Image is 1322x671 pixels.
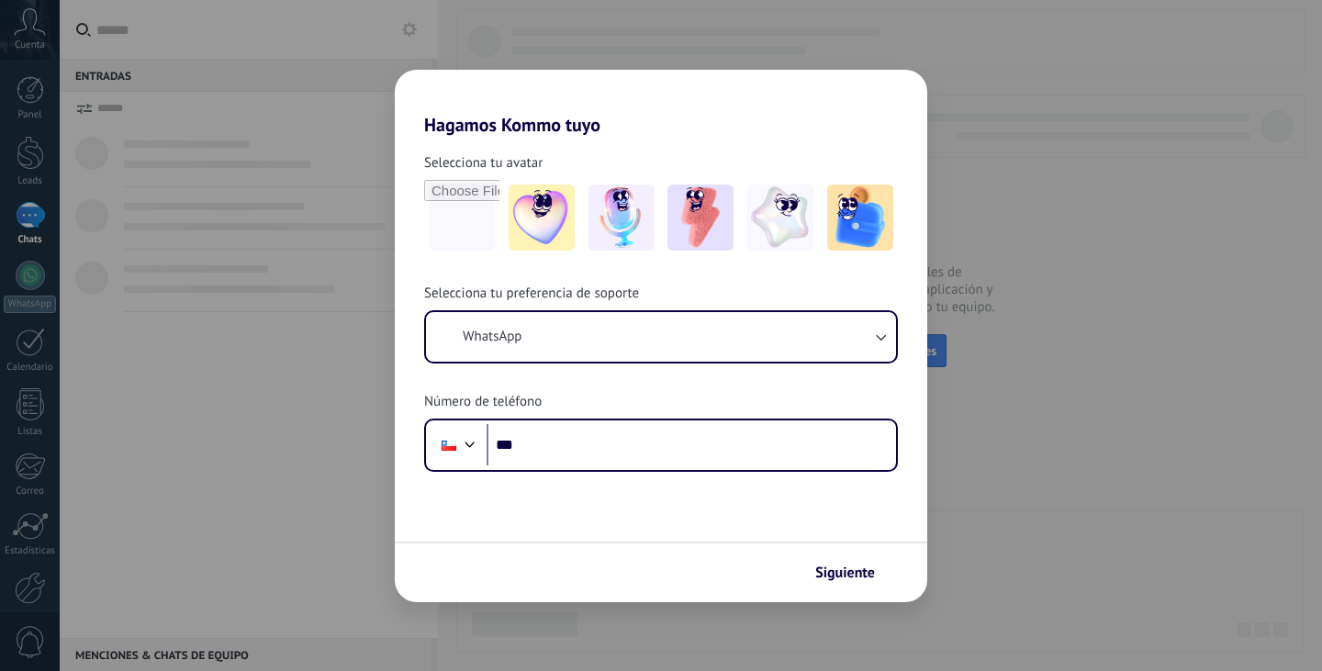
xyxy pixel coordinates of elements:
img: -1.jpeg [509,185,575,251]
img: -4.jpeg [747,185,813,251]
span: Siguiente [815,566,875,579]
div: Chile: + 56 [431,426,466,464]
img: -5.jpeg [827,185,893,251]
button: WhatsApp [426,312,896,362]
img: -3.jpeg [667,185,734,251]
button: Siguiente [807,557,900,588]
span: WhatsApp [463,328,521,346]
h2: Hagamos Kommo tuyo [395,70,927,136]
span: Selecciona tu preferencia de soporte [424,285,639,303]
span: Número de teléfono [424,393,542,411]
span: Selecciona tu avatar [424,154,543,173]
img: -2.jpeg [588,185,655,251]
